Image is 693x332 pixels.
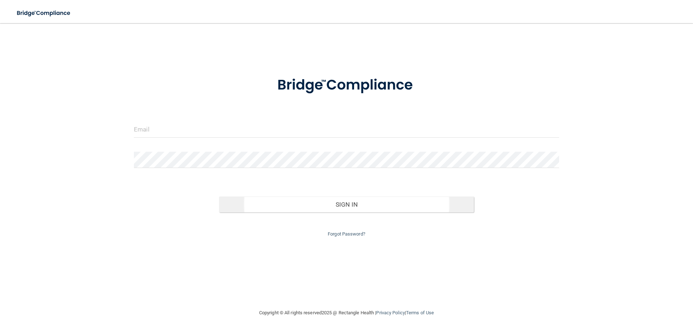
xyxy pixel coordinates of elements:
[215,301,478,324] div: Copyright © All rights reserved 2025 @ Rectangle Health | |
[376,310,405,315] a: Privacy Policy
[11,6,77,21] img: bridge_compliance_login_screen.278c3ca4.svg
[568,281,684,310] iframe: Drift Widget Chat Controller
[406,310,434,315] a: Terms of Use
[134,121,559,138] input: Email
[219,197,474,212] button: Sign In
[262,66,431,104] img: bridge_compliance_login_screen.278c3ca4.svg
[328,231,365,237] a: Forgot Password?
